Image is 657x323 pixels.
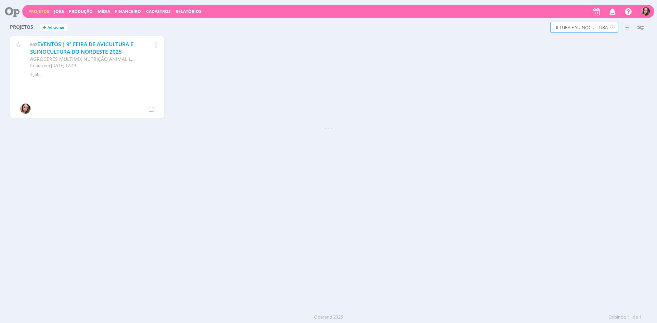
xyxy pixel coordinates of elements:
button: T [641,5,650,17]
span: 653 [30,41,37,48]
img: T [20,104,30,114]
a: Relatórios [176,9,202,14]
button: Jobs [52,9,66,14]
span: 1 [639,314,642,321]
button: +Adicionar [40,24,67,31]
button: Cadastros [144,9,173,14]
a: Financeiro [115,9,141,14]
button: Produção [67,9,95,14]
a: Jobs [54,9,64,14]
button: Mídia [96,9,112,14]
a: Produção [69,9,93,14]
span: Cadastros [146,9,171,14]
div: - - - [7,124,650,131]
span: Projetos [10,24,33,30]
a: Mídia [98,9,110,14]
input: Busca [550,22,618,33]
a: Projetos [28,9,49,14]
div: Criado em [DATE] 17:49 [30,63,135,69]
span: 1 [628,314,630,321]
span: + [43,24,46,31]
span: AGROCERES MULTIMIX NUTRIÇÃO ANIMAL LTDA. [30,56,142,62]
a: EVENTOS | 9ª FEIRA DE AVICULTURA E SUINOCULTURA DO NORDESTE 2025 [30,41,133,55]
img: T [641,7,650,16]
span: Adicionar [48,25,65,30]
div: 1 Job [30,71,156,78]
button: Financeiro [113,9,143,14]
span: de [633,314,638,321]
span: Exibindo [608,314,626,321]
button: Projetos [26,9,51,14]
button: Relatórios [173,9,204,14]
